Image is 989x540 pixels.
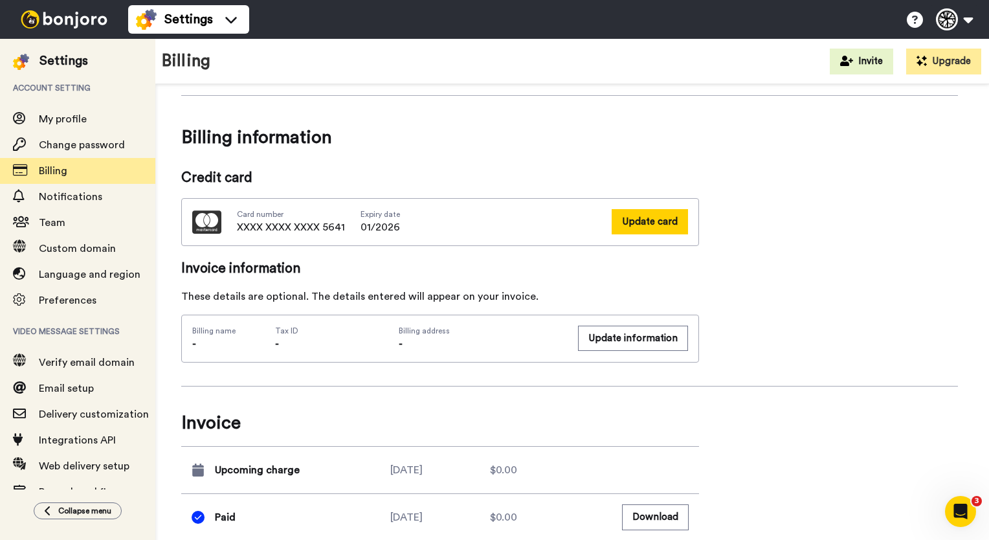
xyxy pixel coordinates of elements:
[622,504,689,530] button: Download
[361,219,400,235] span: 01/2026
[58,506,111,516] span: Collapse menu
[39,435,116,445] span: Integrations API
[181,119,958,155] span: Billing information
[181,259,699,278] span: Invoice information
[490,510,517,525] span: $0.00
[34,502,122,519] button: Collapse menu
[39,243,116,254] span: Custom domain
[390,462,490,478] div: [DATE]
[578,326,688,351] button: Update information
[906,49,981,74] button: Upgrade
[361,209,400,219] span: Expiry date
[39,383,94,394] span: Email setup
[13,54,29,70] img: settings-colored.svg
[181,410,699,436] span: Invoice
[39,192,102,202] span: Notifications
[972,496,982,506] span: 3
[39,409,149,420] span: Delivery customization
[490,462,590,478] div: $0.00
[237,219,345,235] span: XXXX XXXX XXXX 5641
[39,269,140,280] span: Language and region
[181,168,699,188] span: Credit card
[830,49,893,74] button: Invite
[39,166,67,176] span: Billing
[192,339,196,349] span: -
[945,496,976,527] iframe: Intercom live chat
[16,10,113,28] img: bj-logo-header-white.svg
[39,114,87,124] span: My profile
[275,339,279,349] span: -
[136,9,157,30] img: settings-colored.svg
[390,510,490,525] div: [DATE]
[215,510,236,525] span: Paid
[39,218,65,228] span: Team
[399,326,564,336] span: Billing address
[164,10,213,28] span: Settings
[399,339,403,349] span: -
[215,462,300,478] span: Upcoming charge
[39,357,135,368] span: Verify email domain
[39,461,129,471] span: Web delivery setup
[181,289,699,304] div: These details are optional. The details entered will appear on your invoice.
[39,295,96,306] span: Preferences
[192,326,236,336] span: Billing name
[39,140,125,150] span: Change password
[39,52,88,70] div: Settings
[237,209,345,219] span: Card number
[162,52,210,71] h1: Billing
[612,209,688,234] button: Update card
[39,487,121,497] span: Resend workflow
[275,326,298,336] span: Tax ID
